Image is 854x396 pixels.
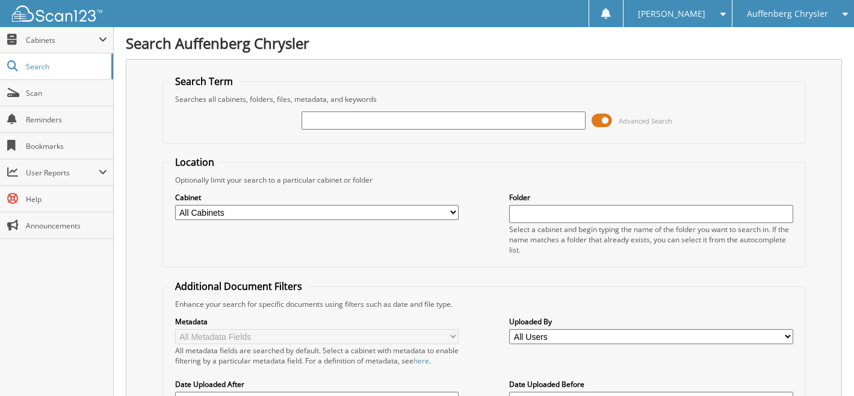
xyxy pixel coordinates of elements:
[169,299,799,309] div: Enhance your search for specific documents using filters such as date and file type.
[169,175,799,185] div: Optionally limit your search to a particular cabinet or folder
[747,10,828,17] span: Auffenberg Chrysler
[26,61,105,72] span: Search
[169,156,220,169] legend: Location
[26,115,107,125] span: Reminders
[12,5,102,22] img: scan123-logo-white.svg
[509,192,793,203] label: Folder
[619,116,672,125] span: Advanced Search
[126,33,842,53] h1: Search Auffenberg Chrysler
[175,192,459,203] label: Cabinet
[413,356,429,366] a: here
[26,88,107,98] span: Scan
[509,316,793,327] label: Uploaded By
[26,168,99,178] span: User Reports
[175,345,459,366] div: All metadata fields are searched by default. Select a cabinet with metadata to enable filtering b...
[169,75,239,88] legend: Search Term
[26,141,107,151] span: Bookmarks
[26,194,107,204] span: Help
[509,224,793,255] div: Select a cabinet and begin typing the name of the folder you want to search in. If the name match...
[175,316,459,327] label: Metadata
[169,94,799,104] div: Searches all cabinets, folders, files, metadata, and keywords
[509,379,793,389] label: Date Uploaded Before
[26,35,99,45] span: Cabinets
[638,10,705,17] span: [PERSON_NAME]
[175,379,459,389] label: Date Uploaded After
[26,221,107,231] span: Announcements
[169,280,308,293] legend: Additional Document Filters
